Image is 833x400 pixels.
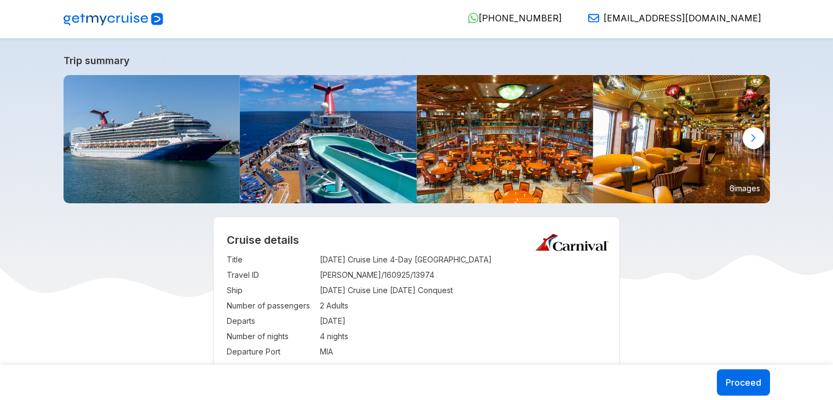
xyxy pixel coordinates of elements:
[320,344,606,359] td: MIA
[314,344,320,359] td: :
[314,283,320,298] td: :
[604,13,761,24] span: [EMAIL_ADDRESS][DOMAIN_NAME]
[320,329,606,344] td: 4 nights
[314,329,320,344] td: :
[417,75,594,203] img: carnivalconquest_renoirdiningroom-03351.jpg
[227,344,314,359] td: Departure Port
[320,298,606,313] td: 2 Adults
[227,267,314,283] td: Travel ID
[64,75,240,203] img: carnivalconquest_mia-02931.jpg
[314,298,320,313] td: :
[717,369,770,396] button: Proceed
[588,13,599,24] img: Email
[314,267,320,283] td: :
[64,55,770,66] a: Trip summary
[593,75,770,203] img: carnivalconquest_impressionistboulevard-03317.jpg
[725,180,765,196] small: 6 images
[479,13,562,24] span: [PHONE_NUMBER]
[227,298,314,313] td: Number of passengers
[227,233,606,247] h2: Cruise details
[320,267,606,283] td: [PERSON_NAME]/160925/13974
[227,313,314,329] td: Departs
[320,313,606,329] td: [DATE]
[579,13,761,24] a: [EMAIL_ADDRESS][DOMAIN_NAME]
[320,283,606,298] td: [DATE] Cruise Line [DATE] Conquest
[314,252,320,267] td: :
[314,313,320,329] td: :
[240,75,417,203] img: carnivalconquest_pooldeck_waterslide-03506.jpg
[459,13,562,24] a: [PHONE_NUMBER]
[227,329,314,344] td: Number of nights
[468,13,479,24] img: WhatsApp
[227,283,314,298] td: Ship
[320,252,606,267] td: [DATE] Cruise Line 4-Day [GEOGRAPHIC_DATA]
[227,252,314,267] td: Title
